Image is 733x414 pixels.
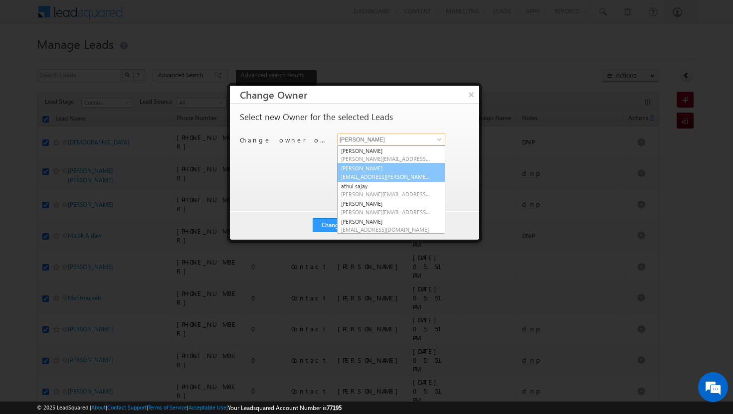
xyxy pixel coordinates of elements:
button: Change [313,218,351,232]
h3: Change Owner [240,86,479,103]
a: [PERSON_NAME] [337,163,445,182]
div: Minimize live chat window [164,5,187,29]
a: Terms of Service [148,404,187,411]
a: [PERSON_NAME] [338,199,445,217]
a: [PERSON_NAME] [338,217,445,235]
a: Contact Support [107,404,147,411]
button: × [463,86,479,103]
p: Change owner of 15 leads to [240,136,330,144]
em: Start Chat [136,307,181,320]
a: [PERSON_NAME] [338,146,445,164]
span: [EMAIL_ADDRESS][PERSON_NAME][DOMAIN_NAME] [341,173,431,180]
input: Type to Search [337,134,445,145]
span: Your Leadsquared Account Number is [228,404,342,412]
textarea: Type your message and hit 'Enter' [13,92,182,298]
img: d_60004797649_company_0_60004797649 [17,52,42,65]
a: About [91,404,106,411]
span: © 2025 LeadSquared | | | | | [37,403,342,413]
span: [PERSON_NAME][EMAIL_ADDRESS][DOMAIN_NAME] [341,155,431,162]
p: Select new Owner for the selected Leads [240,113,393,122]
a: athul sajay [338,181,445,199]
div: Chat with us now [52,52,168,65]
a: Acceptable Use [188,404,226,411]
span: [PERSON_NAME][EMAIL_ADDRESS][PERSON_NAME][DOMAIN_NAME] [341,190,431,198]
span: [PERSON_NAME][EMAIL_ADDRESS][DOMAIN_NAME] [341,208,431,216]
a: Show All Items [432,135,444,144]
span: 77195 [327,404,342,412]
span: [EMAIL_ADDRESS][DOMAIN_NAME] [341,226,431,233]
